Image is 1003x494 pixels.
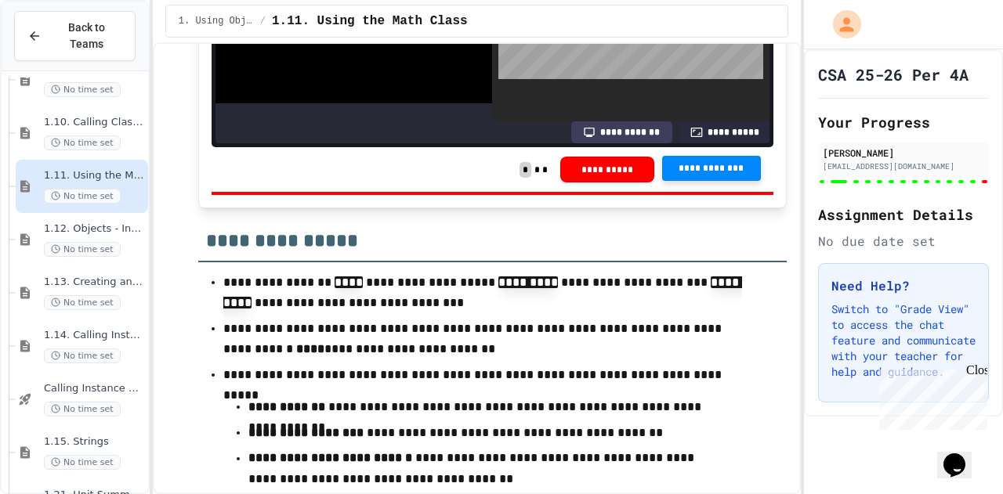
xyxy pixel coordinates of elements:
[44,348,121,363] span: No time set
[44,435,145,449] span: 1.15. Strings
[818,63,969,85] h1: CSA 25-26 Per 4A
[44,116,145,129] span: 1.10. Calling Class Methods
[44,242,121,257] span: No time set
[260,15,266,27] span: /
[51,20,122,52] span: Back to Teams
[818,232,989,251] div: No due date set
[44,189,121,204] span: No time set
[44,455,121,470] span: No time set
[44,82,121,97] span: No time set
[272,12,468,31] span: 1.11. Using the Math Class
[44,135,121,150] span: No time set
[831,301,976,380] p: Switch to "Grade View" to access the chat feature and communicate with your teacher for help and ...
[831,276,976,295] h3: Need Help?
[44,169,145,182] span: 1.11. Using the Math Class
[44,329,145,342] span: 1.14. Calling Instance Methods
[818,204,989,225] h2: Assignment Details
[823,160,984,172] div: [EMAIL_ADDRESS][DOMAIN_NAME]
[823,146,984,160] div: [PERSON_NAME]
[179,15,254,27] span: 1. Using Objects and Methods
[44,402,121,416] span: No time set
[6,6,108,99] div: Chat with us now!Close
[937,431,987,478] iframe: chat widget
[44,295,121,310] span: No time set
[44,222,145,236] span: 1.12. Objects - Instances of Classes
[817,6,865,42] div: My Account
[44,276,145,289] span: 1.13. Creating and Initializing Objects: Constructors
[14,11,136,61] button: Back to Teams
[873,363,987,430] iframe: chat widget
[818,111,989,133] h2: Your Progress
[44,382,145,395] span: Calling Instance Methods - Topic 1.14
